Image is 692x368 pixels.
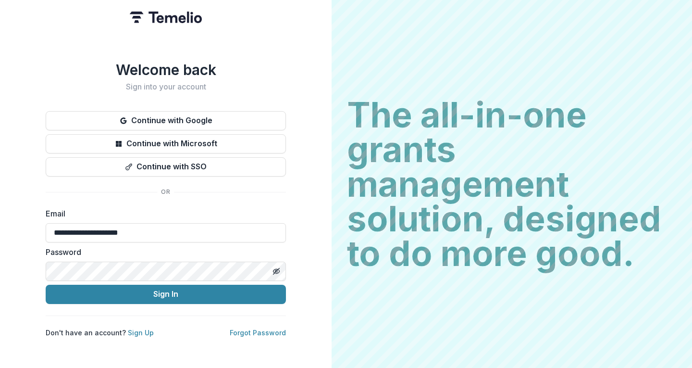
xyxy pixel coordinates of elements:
[46,285,286,304] button: Sign In
[128,329,154,337] a: Sign Up
[130,12,202,23] img: Temelio
[230,329,286,337] a: Forgot Password
[46,157,286,177] button: Continue with SSO
[269,264,284,279] button: Toggle password visibility
[46,208,280,219] label: Email
[46,246,280,258] label: Password
[46,111,286,130] button: Continue with Google
[46,61,286,78] h1: Welcome back
[46,82,286,91] h2: Sign into your account
[46,328,154,338] p: Don't have an account?
[46,134,286,153] button: Continue with Microsoft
